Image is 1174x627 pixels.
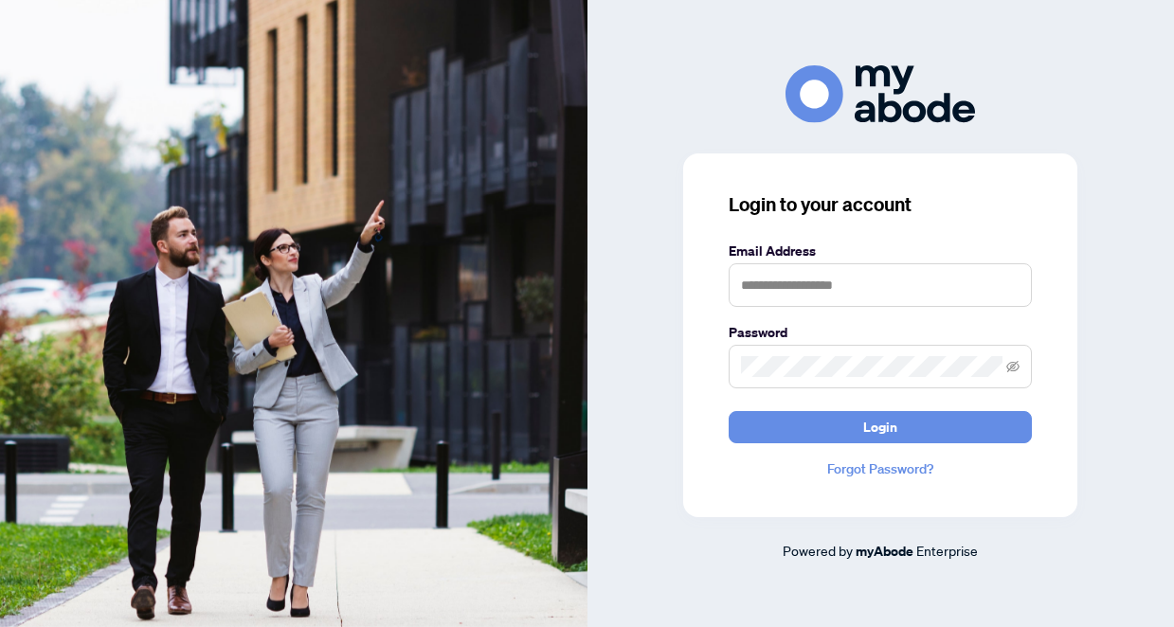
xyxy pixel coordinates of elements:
img: ma-logo [786,65,975,123]
span: Enterprise [916,542,978,559]
h3: Login to your account [729,191,1032,218]
label: Email Address [729,241,1032,261]
a: Forgot Password? [729,458,1032,479]
a: myAbode [856,541,913,562]
button: Login [729,411,1032,443]
span: Powered by [783,542,853,559]
span: eye-invisible [1006,360,1020,373]
label: Password [729,322,1032,343]
span: Login [863,412,897,442]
